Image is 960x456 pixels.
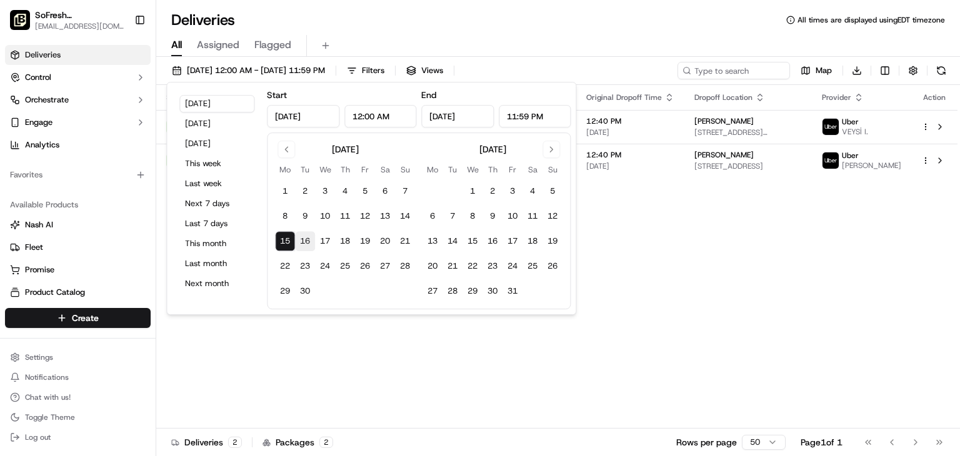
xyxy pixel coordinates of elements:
button: 25 [522,256,542,276]
input: Date [267,105,339,127]
span: [PERSON_NAME] [694,116,754,126]
button: Create [5,308,151,328]
a: Analytics [5,135,151,155]
button: 10 [502,206,522,226]
button: 27 [375,256,395,276]
button: 16 [295,231,315,251]
button: Go to next month [542,141,560,158]
span: Deliveries [25,49,61,61]
span: Chat with us! [25,392,71,402]
button: 28 [395,256,415,276]
span: Original Dropoff Time [586,92,662,102]
button: 26 [542,256,562,276]
button: 15 [275,231,295,251]
button: 17 [315,231,335,251]
img: uber-new-logo.jpeg [822,119,839,135]
button: 26 [355,256,375,276]
button: Refresh [932,62,950,79]
button: Go to previous month [277,141,295,158]
span: [PERSON_NAME] [39,193,101,203]
button: 11 [335,206,355,226]
button: 11 [522,206,542,226]
button: 5 [542,181,562,201]
button: See all [194,159,227,174]
button: Toggle Theme [5,409,151,426]
span: Uber [842,151,859,161]
button: Engage [5,112,151,132]
input: Time [344,105,417,127]
a: Promise [10,264,146,275]
span: Pylon [124,309,151,319]
span: Filters [362,65,384,76]
span: Product Catalog [25,287,85,298]
button: 4 [522,181,542,201]
button: Last 7 days [179,215,254,232]
div: Start new chat [56,119,205,131]
button: 6 [422,206,442,226]
button: 19 [355,231,375,251]
div: Page 1 of 1 [801,436,842,449]
button: 13 [422,231,442,251]
button: Map [795,62,837,79]
a: Fleet [10,242,146,253]
button: 20 [422,256,442,276]
span: Provider [822,92,851,102]
button: 23 [482,256,502,276]
p: Rows per page [676,436,737,449]
button: 25 [335,256,355,276]
button: 6 [375,181,395,201]
button: 23 [295,256,315,276]
th: Wednesday [315,163,335,176]
button: 17 [502,231,522,251]
div: We're available if you need us! [56,131,172,141]
button: 9 [295,206,315,226]
span: Dropoff Location [694,92,752,102]
button: Orchestrate [5,90,151,110]
button: Fleet [5,237,151,257]
div: Packages [262,436,333,449]
img: 1736555255976-a54dd68f-1ca7-489b-9aae-adbdc363a1c4 [25,194,35,204]
div: 2 [319,437,333,448]
span: Map [816,65,832,76]
button: Product Catalog [5,282,151,302]
button: 1 [462,181,482,201]
button: 8 [275,206,295,226]
span: [DATE] 12:00 AM - [DATE] 11:59 PM [187,65,325,76]
div: Past conversations [12,162,84,172]
label: Start [267,89,287,101]
button: Next month [179,275,254,292]
th: Monday [422,163,442,176]
button: 14 [395,206,415,226]
button: [EMAIL_ADDRESS][DOMAIN_NAME] [35,21,124,31]
span: All [171,37,182,52]
span: [DATE] [111,227,136,237]
div: 2 [228,437,242,448]
button: 29 [275,281,295,301]
button: 7 [395,181,415,201]
button: 22 [275,256,295,276]
div: Available Products [5,195,151,215]
button: 1 [275,181,295,201]
button: 7 [442,206,462,226]
th: Friday [502,163,522,176]
th: Sunday [395,163,415,176]
span: [PERSON_NAME] [39,227,101,237]
span: SoFresh ([GEOGRAPHIC_DATA] [GEOGRAPHIC_DATA] - [GEOGRAPHIC_DATA]) [35,9,124,21]
input: Type to search [677,62,790,79]
button: 16 [482,231,502,251]
a: Deliveries [5,45,151,65]
span: Orchestrate [25,94,69,106]
span: Promise [25,264,54,275]
span: • [104,227,108,237]
div: [DATE] [479,143,506,156]
button: [DATE] [179,115,254,132]
th: Sunday [542,163,562,176]
span: 12:40 PM [586,116,674,126]
span: Create [72,312,99,324]
input: Date [421,105,494,127]
button: 10 [315,206,335,226]
span: • [104,193,108,203]
img: 1736555255976-a54dd68f-1ca7-489b-9aae-adbdc363a1c4 [12,119,35,141]
div: 📗 [12,280,22,290]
